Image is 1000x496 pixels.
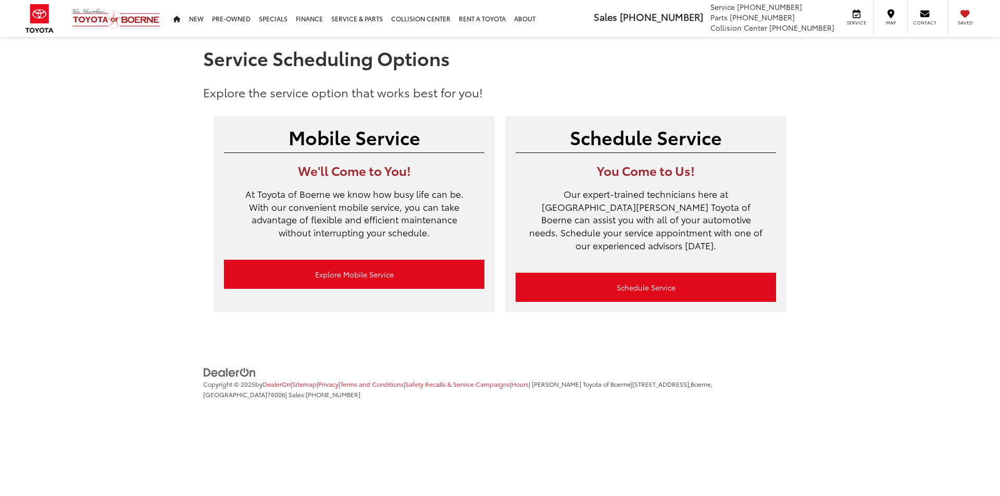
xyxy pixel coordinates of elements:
h3: We'll Come to You! [224,163,484,177]
span: | [PERSON_NAME] Toyota of Boerne [529,379,631,388]
span: | [510,379,529,388]
h1: Service Scheduling Options [203,47,797,68]
span: Service [845,19,868,26]
p: Explore the service option that works best for you! [203,84,797,100]
a: Sitemap [292,379,317,388]
span: | [404,379,510,388]
span: [PHONE_NUMBER] [620,10,703,23]
a: Safety Recalls & Service Campaigns, Opens in a new tab [405,379,510,388]
p: At Toyota of Boerne we know how busy life can be. With our convenient mobile service, you can tak... [224,187,484,249]
span: Parts [710,12,728,22]
a: Hours [511,379,529,388]
a: DealerOn Home Page [262,379,291,388]
a: DealerOn [203,366,256,377]
a: Privacy [318,379,339,388]
span: | [317,379,339,388]
span: Contact [913,19,936,26]
span: [STREET_ADDRESS], [632,379,691,388]
a: Terms and Conditions [340,379,404,388]
a: Schedule Service [516,273,776,302]
span: [PHONE_NUMBER] [737,2,802,12]
h3: You Come to Us! [516,163,776,177]
span: Collision Center [710,22,767,33]
h2: Mobile Service [224,126,484,147]
span: Copyright © 2025 [203,379,255,388]
h2: Schedule Service [516,126,776,147]
span: [PHONE_NUMBER] [730,12,795,22]
span: | [291,379,317,388]
span: [GEOGRAPHIC_DATA] [203,390,267,399]
img: Vic Vaughan Toyota of Boerne [72,8,160,29]
span: 78006 [267,390,285,399]
span: [PHONE_NUMBER] [769,22,834,33]
span: Saved [954,19,977,26]
span: [PHONE_NUMBER] [306,390,360,399]
span: by [255,379,291,388]
p: Our expert-trained technicians here at [GEOGRAPHIC_DATA][PERSON_NAME] Toyota of Boerne can assist... [516,187,776,262]
span: Boerne, [691,379,712,388]
a: Explore Mobile Service [224,260,484,289]
img: DealerOn [203,367,256,378]
span: Sales [594,10,617,23]
span: | [339,379,404,388]
span: Service [710,2,735,12]
span: | Sales: [285,390,360,399]
span: Map [879,19,902,26]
